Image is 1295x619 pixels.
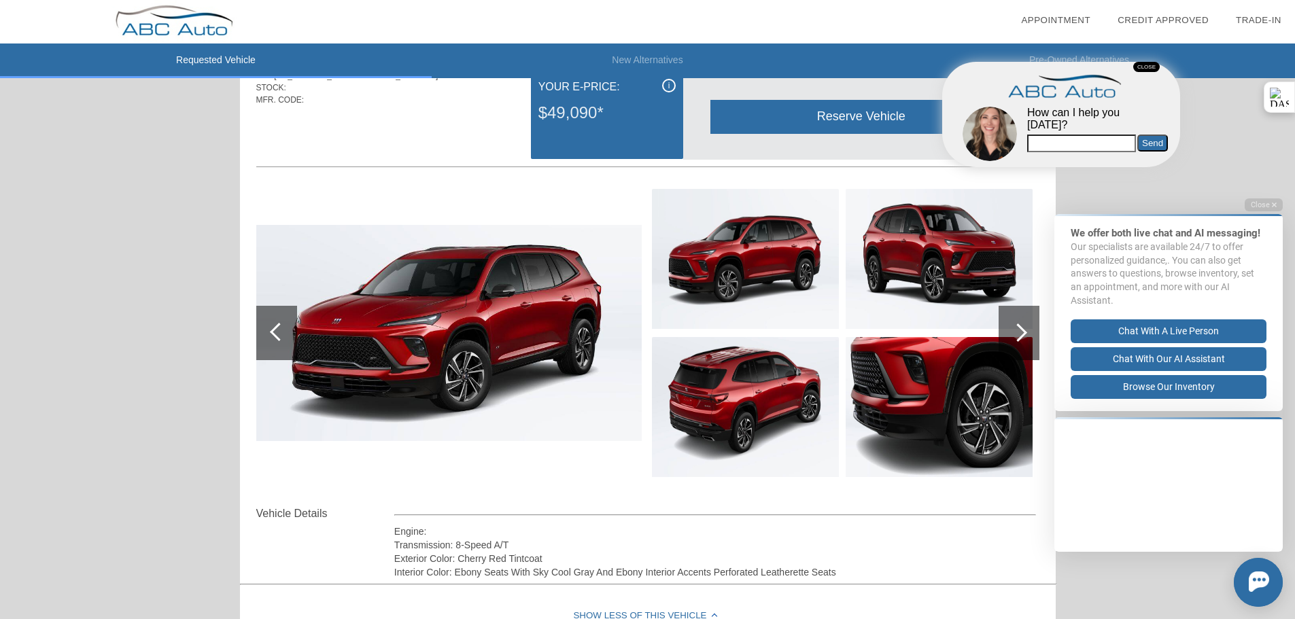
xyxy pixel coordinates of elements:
[863,43,1295,78] li: Pre-Owned Alternatives
[394,552,1037,565] div: Exterior Color: Cherry Red Tintcoat
[710,100,1012,133] div: Reserve Vehicle
[538,95,676,130] div: $49,090*
[1137,135,1168,152] button: Send
[846,337,1033,477] img: ext_GNT_deg05.jpg
[256,506,394,522] div: Vehicle Details
[256,126,1039,148] div: Quoted on [DATE] 4:00:36 PM
[256,225,642,442] img: ext_GNT_deg01.jpg
[1027,107,1160,131] div: How can I help you [DATE]?
[652,189,839,329] img: ext_GNT_deg02.jpg
[963,107,1017,161] img: Chat Agent
[394,538,1037,552] div: Transmission: 8-Speed A/T
[652,337,839,477] img: ext_GNT_deg03.jpg
[256,95,305,105] span: MFR. CODE:
[1026,186,1295,619] iframe: Chat Assistance
[394,565,1037,579] div: Interior Color: Ebony Seats With Sky Cool Gray And Ebony Interior Accents Perforated Leatherette ...
[432,43,863,78] li: New Alternatives
[1118,15,1209,25] a: Credit Approved
[999,63,1123,104] img: Logo
[1236,15,1281,25] a: Trade-In
[1133,62,1160,72] div: CLOSE
[846,189,1033,329] img: ext_GNT_deg04.jpg
[1021,15,1090,25] a: Appointment
[394,525,1037,538] div: Engine:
